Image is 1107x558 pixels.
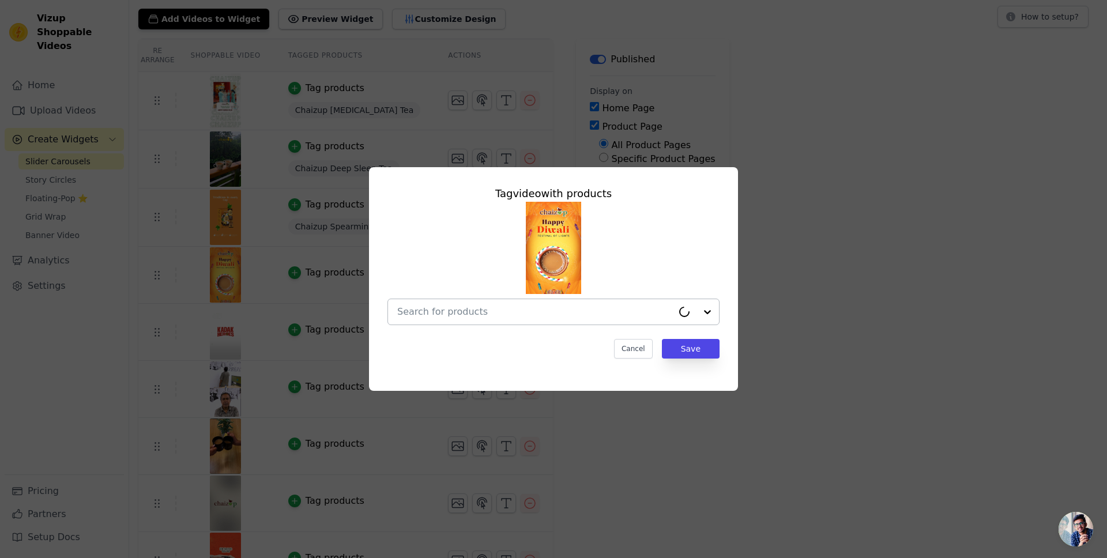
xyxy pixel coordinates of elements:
[614,339,653,359] button: Cancel
[387,186,720,202] div: Tag video with products
[526,202,581,294] img: vizup-images-6bb3.jpg
[1059,512,1093,546] a: Open chat
[662,339,720,359] button: Save
[397,305,673,319] input: Search for products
